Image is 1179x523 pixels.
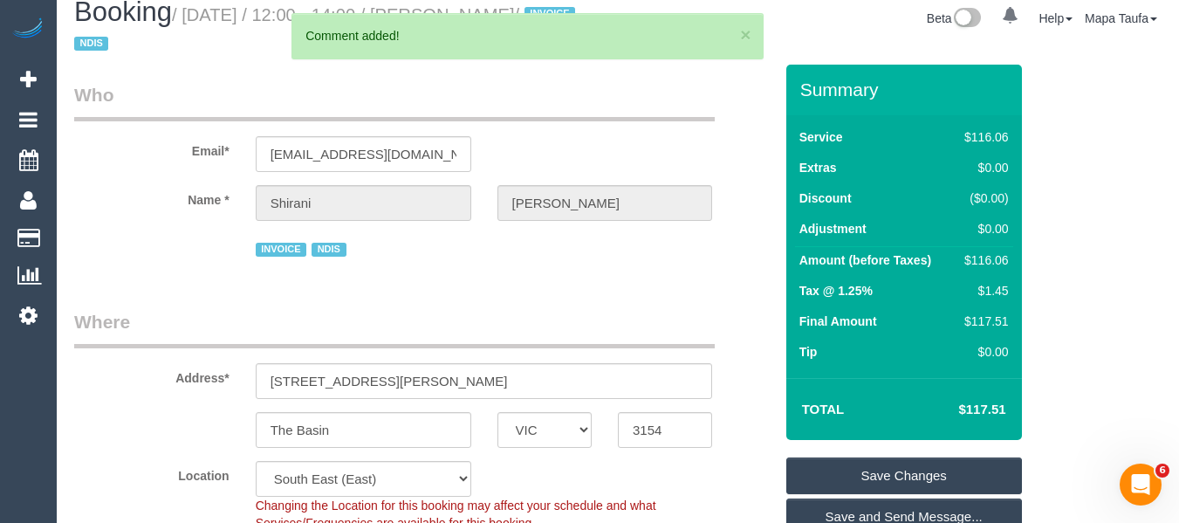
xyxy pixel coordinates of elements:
[497,185,713,221] input: Last Name*
[740,25,751,44] button: ×
[927,11,981,25] a: Beta
[256,136,471,172] input: Email*
[10,17,45,42] img: Automaid Logo
[74,309,715,348] legend: Where
[800,79,1013,100] h3: Summary
[906,403,1005,417] h4: $117.51
[786,458,1022,494] a: Save Changes
[957,220,1008,237] div: $0.00
[957,282,1008,299] div: $1.45
[61,461,243,485] label: Location
[74,82,715,121] legend: Who
[799,189,852,207] label: Discount
[61,136,243,160] label: Email*
[957,159,1008,176] div: $0.00
[61,185,243,209] label: Name *
[256,243,306,257] span: INVOICE
[799,313,877,330] label: Final Amount
[957,128,1008,146] div: $116.06
[61,363,243,387] label: Address*
[618,412,712,448] input: Post Code*
[957,189,1008,207] div: ($0.00)
[524,7,575,21] span: INVOICE
[256,412,471,448] input: Suburb*
[799,128,843,146] label: Service
[74,5,580,54] small: / [DATE] / 12:00 - 14:00 / [PERSON_NAME]
[799,220,867,237] label: Adjustment
[957,343,1008,361] div: $0.00
[312,243,346,257] span: NDIS
[802,402,845,416] strong: Total
[1120,464,1162,506] iframe: Intercom live chat
[1038,11,1073,25] a: Help
[799,282,873,299] label: Tax @ 1.25%
[74,37,108,51] span: NDIS
[256,185,471,221] input: First Name*
[1155,464,1169,478] span: 6
[957,251,1008,269] div: $116.06
[952,8,981,31] img: New interface
[305,27,749,45] div: Comment added!
[799,159,837,176] label: Extras
[957,313,1008,330] div: $117.51
[799,251,931,269] label: Amount (before Taxes)
[1085,11,1157,25] a: Mapa Taufa
[799,343,818,361] label: Tip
